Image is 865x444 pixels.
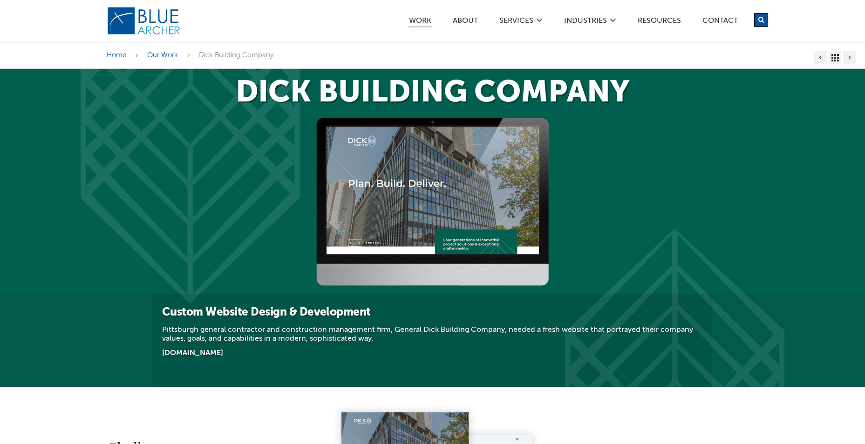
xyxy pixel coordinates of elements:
a: [DOMAIN_NAME] [162,350,223,357]
a: Our Work [147,52,178,59]
p: Pittsburgh general contractor and construction management firm, General Dick Building Company, ne... [162,326,702,343]
a: Work [409,17,432,27]
h3: Custom Website Design & Development [162,305,702,320]
span: Dick Building Company [199,52,273,59]
a: ABOUT [452,17,478,27]
a: SERVICES [499,17,534,27]
img: Blue Archer Logo [107,7,181,35]
a: Industries [564,17,607,27]
h1: Dick Building Company [107,78,759,108]
a: Home [107,52,126,59]
a: Resources [637,17,681,27]
a: Contact [702,17,738,27]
